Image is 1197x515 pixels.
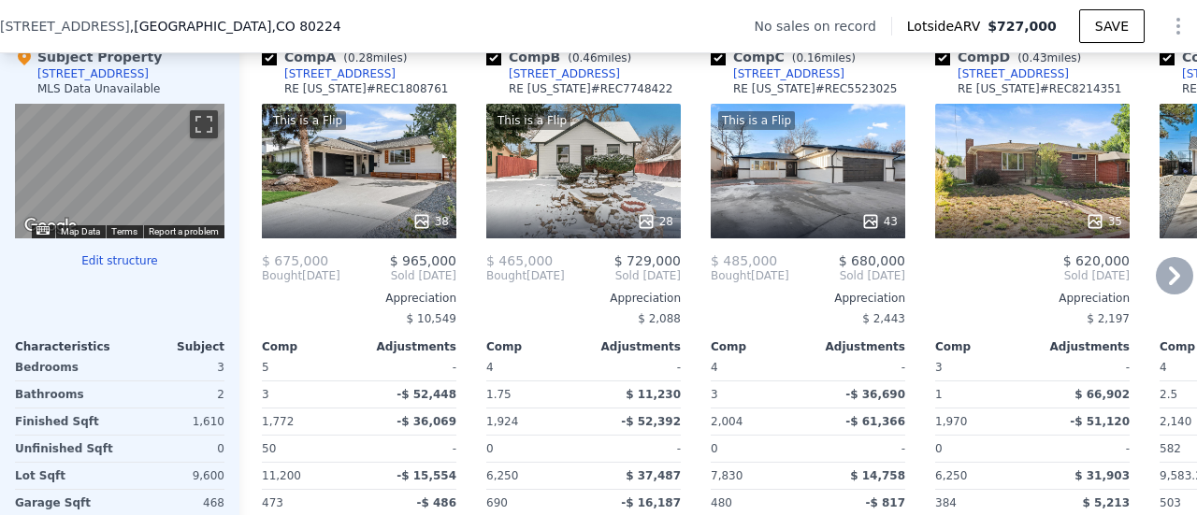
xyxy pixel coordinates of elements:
button: Edit structure [15,253,224,268]
span: Lotside ARV [907,17,988,36]
span: 1,924 [486,415,518,428]
div: 1.75 [486,381,580,408]
span: -$ 817 [865,496,905,509]
span: 0.43 [1022,51,1047,64]
div: - [1036,436,1130,462]
span: 11,200 [262,469,301,482]
span: $ 66,902 [1074,388,1130,401]
div: 2 [123,381,224,408]
span: -$ 15,554 [397,469,456,482]
span: $ 465,000 [486,253,553,268]
span: Bought [262,268,302,283]
span: 5 [262,361,269,374]
div: RE [US_STATE] # REC5523025 [733,81,898,96]
span: 7,830 [711,469,743,482]
div: This is a Flip [718,111,795,130]
div: Adjustments [359,339,456,354]
span: 473 [262,496,283,509]
span: 4 [486,361,494,374]
span: 1,772 [262,415,294,428]
span: Sold [DATE] [340,268,456,283]
span: -$ 36,690 [845,388,905,401]
span: Sold [DATE] [935,268,1130,283]
div: Bathrooms [15,381,116,408]
div: 1,610 [123,408,224,435]
div: [DATE] [711,268,789,283]
span: , [GEOGRAPHIC_DATA] [130,17,341,36]
span: $ 2,197 [1087,312,1130,325]
div: [STREET_ADDRESS] [733,66,844,81]
div: Subject Property [15,48,162,66]
div: [DATE] [486,268,565,283]
button: Keyboard shortcuts [36,226,50,235]
div: Street View [15,104,224,238]
div: 1 [935,381,1029,408]
a: [STREET_ADDRESS] [486,66,620,81]
span: 582 [1160,442,1181,455]
span: -$ 51,120 [1070,415,1130,428]
div: [STREET_ADDRESS] [37,66,149,81]
div: [STREET_ADDRESS] [509,66,620,81]
div: Subject [120,339,224,354]
div: Characteristics [15,339,120,354]
span: $ 5,213 [1083,496,1130,509]
span: 0.46 [572,51,598,64]
span: ( miles) [336,51,414,64]
button: SAVE [1079,9,1145,43]
span: -$ 16,187 [621,496,681,509]
div: 3 [711,381,804,408]
span: Sold [DATE] [789,268,905,283]
span: ( miles) [560,51,639,64]
div: 38 [412,212,449,231]
div: 3 [123,354,224,380]
span: 6,250 [935,469,967,482]
span: $ 729,000 [614,253,681,268]
span: -$ 61,366 [845,415,905,428]
div: MLS Data Unavailable [37,81,161,96]
div: 0 [123,436,224,462]
span: 4 [711,361,718,374]
div: Comp B [486,48,639,66]
span: 0 [711,442,718,455]
div: Lot Sqft [15,463,116,489]
span: -$ 52,392 [621,415,681,428]
div: Appreciation [711,291,905,306]
div: Comp [711,339,808,354]
div: Appreciation [262,291,456,306]
span: 1,970 [935,415,967,428]
span: , CO 80224 [271,19,340,34]
div: Comp C [711,48,863,66]
span: 384 [935,496,957,509]
span: $ 10,549 [407,312,456,325]
a: Terms (opens in new tab) [111,226,137,236]
div: Comp D [935,48,1089,66]
div: Appreciation [935,291,1130,306]
button: Map Data [61,225,100,238]
div: Unfinished Sqft [15,436,116,462]
div: This is a Flip [269,111,346,130]
span: $ 14,758 [850,469,905,482]
img: Google [20,214,81,238]
div: 43 [861,212,898,231]
span: $ 620,000 [1063,253,1130,268]
a: Report a problem [149,226,219,236]
a: [STREET_ADDRESS] [711,66,844,81]
div: Appreciation [486,291,681,306]
div: RE [US_STATE] # REC7748422 [509,81,673,96]
div: Map [15,104,224,238]
span: $ 675,000 [262,253,328,268]
div: Comp [935,339,1032,354]
span: 3 [935,361,943,374]
span: $ 680,000 [839,253,905,268]
a: [STREET_ADDRESS] [262,66,396,81]
span: 2,140 [1160,415,1191,428]
div: Comp [262,339,359,354]
span: 0.28 [348,51,373,64]
span: $727,000 [988,19,1057,34]
button: Show Options [1160,7,1197,45]
span: $ 2,443 [862,312,905,325]
span: Sold [DATE] [565,268,681,283]
span: 50 [262,442,276,455]
div: - [363,354,456,380]
div: 28 [637,212,673,231]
